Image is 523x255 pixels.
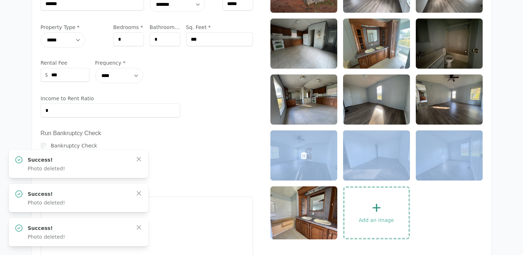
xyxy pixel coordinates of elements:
[28,199,129,206] p: Photo deleted!
[28,233,129,240] p: Photo deleted!
[41,59,89,66] label: Rental Fee
[113,24,144,31] label: Bedrooms *
[28,156,129,163] p: Success!
[51,143,97,149] label: Bankruptcy Check
[41,95,180,102] label: Income to Rent Ratio
[41,24,108,31] label: Property Type *
[359,216,394,224] span: Add an image
[186,24,253,31] label: Sq. Feet *
[28,165,129,172] p: Photo deleted!
[28,224,129,232] p: Success!
[150,24,180,31] label: Bathrooms *
[28,190,129,198] p: Success!
[41,130,101,136] label: Run Bankruptcy Check
[95,59,162,66] label: Frequency *
[343,186,410,239] button: Add an image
